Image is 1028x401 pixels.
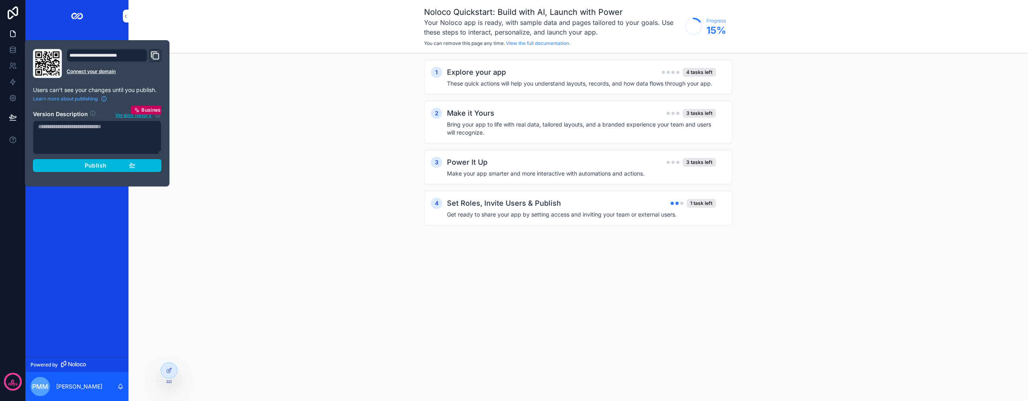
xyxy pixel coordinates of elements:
[424,40,505,46] span: You can remove this page any time.
[115,110,161,119] button: Version historyBusiness
[706,24,726,37] span: 15 %
[8,381,18,387] p: days
[33,159,161,172] button: Publish
[67,49,161,78] div: Domain and Custom Link
[115,110,151,119] span: Version history
[31,362,58,368] span: Powered by
[11,378,14,386] p: 6
[141,107,164,113] span: Business
[26,32,128,125] div: scrollable content
[31,38,124,52] a: App Setup
[33,96,98,102] span: Learn more about publishing
[424,6,681,18] h1: Noloco Quickstart: Build with AI, Launch with Power
[56,383,102,391] p: [PERSON_NAME]
[71,10,84,23] img: App logo
[506,40,570,46] a: View the full documentation.
[33,110,88,119] h2: Version Description
[26,357,128,372] a: Powered by
[33,96,107,102] a: Learn more about publishing
[85,162,106,169] span: Publish
[32,382,48,391] span: PMM
[424,18,681,37] h3: Your Noloco app is ready, with sample data and pages tailored to your goals. Use these steps to i...
[33,86,161,94] p: Users can't see your changes until you publish.
[706,18,726,24] span: Progress
[67,68,161,75] a: Connect your domain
